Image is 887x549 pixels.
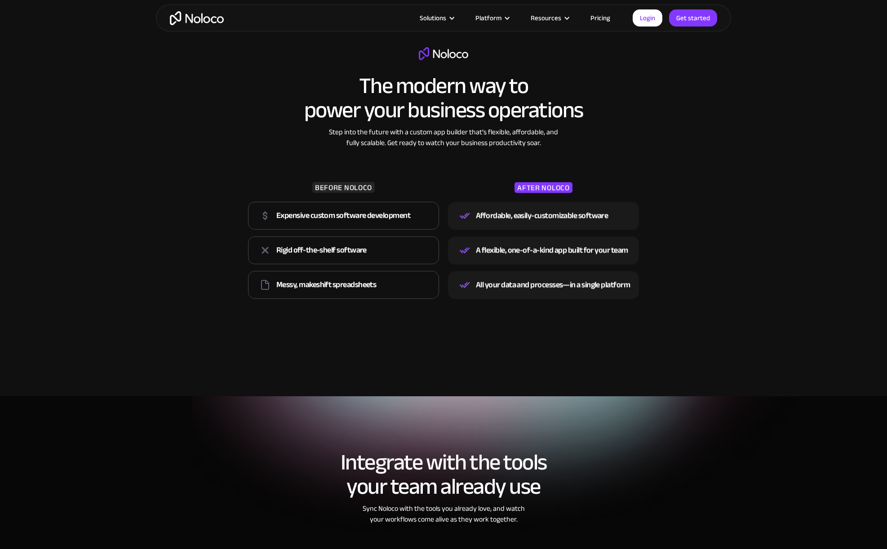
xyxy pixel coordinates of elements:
[579,12,621,24] a: Pricing
[669,9,717,27] a: Get started
[476,244,628,257] div: A flexible, one-of-a-kind app built for your team
[420,12,446,24] div: Solutions
[304,74,583,122] h2: The modern way to power your business operations
[324,503,563,525] div: Sync Noloco with the tools you already love, and watch your workflows come alive as they work tog...
[475,12,501,24] div: Platform
[476,278,630,292] div: All your data and processes—in a single platform
[170,11,224,25] a: home
[531,12,561,24] div: Resources
[464,12,519,24] div: Platform
[312,182,375,193] div: BEFORE NOLOCO
[408,12,464,24] div: Solutions
[276,209,410,222] div: Expensive custom software development
[165,450,722,499] h2: Integrate with the tools your team already use
[633,9,662,27] a: Login
[276,244,367,257] div: Rigid off-the-shelf software
[276,278,376,292] div: Messy, makeshift spreadsheets
[324,127,563,148] div: Step into the future with a custom app builder that’s flexible, affordable, and fully scalable. G...
[476,209,608,222] div: Affordable, easily-customizable software
[514,182,572,193] div: AFTER NOLOCO
[519,12,579,24] div: Resources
